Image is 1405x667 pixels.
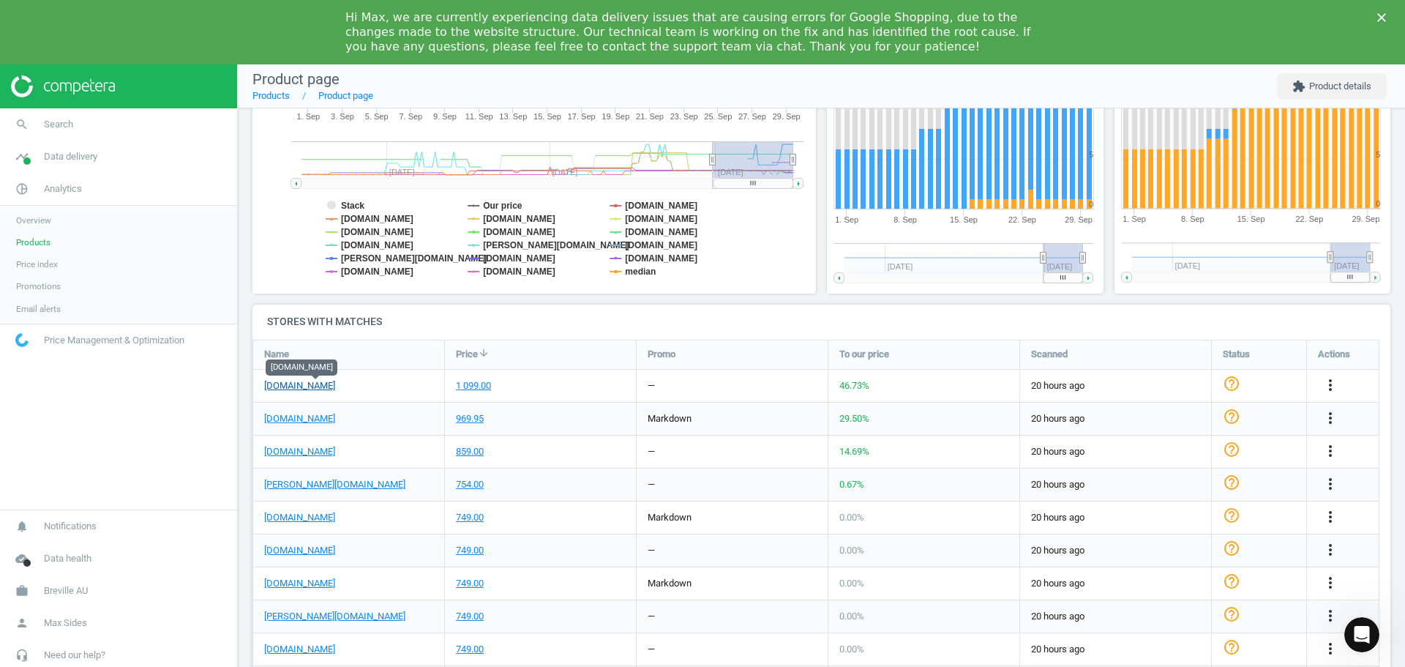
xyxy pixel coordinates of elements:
[8,111,36,138] i: search
[456,610,484,623] div: 749.00
[16,280,61,292] span: Promotions
[365,112,389,121] tspan: 5. Sep
[264,478,405,491] a: [PERSON_NAME][DOMAIN_NAME]
[8,577,36,605] i: work
[839,611,864,622] span: 0.00 %
[1223,375,1240,392] i: help_outline
[1322,574,1339,593] button: more_vert
[16,236,50,248] span: Products
[839,380,869,391] span: 46.73 %
[835,215,858,224] tspan: 1. Sep
[16,215,51,226] span: Overview
[331,112,354,121] tspan: 3. Sep
[264,379,335,392] a: [DOMAIN_NAME]
[44,552,91,565] span: Data health
[483,214,555,224] tspan: [DOMAIN_NAME]
[456,445,484,458] div: 859.00
[1376,150,1380,159] text: 5
[264,445,335,458] a: [DOMAIN_NAME]
[839,545,864,556] span: 0.00 %
[1065,215,1093,224] tspan: 29. Sep
[252,70,340,88] span: Product page
[8,609,36,637] i: person
[839,413,869,424] span: 29.50 %
[44,334,184,347] span: Price Management & Optimization
[11,75,115,97] img: ajHJNr6hYgQAAAAASUVORK5CYII=
[1322,442,1339,461] button: more_vert
[1322,607,1339,625] i: more_vert
[8,143,36,171] i: timeline
[341,267,413,277] tspan: [DOMAIN_NAME]
[1181,215,1204,224] tspan: 8. Sep
[456,348,478,361] span: Price
[738,112,766,121] tspan: 27. Sep
[839,348,889,361] span: To our price
[264,412,335,425] a: [DOMAIN_NAME]
[15,333,29,347] img: wGWNvw8QSZomAAAAABJRU5ErkJggg==
[266,359,337,376] div: [DOMAIN_NAME]
[1031,445,1200,458] span: 20 hours ago
[625,201,697,211] tspan: [DOMAIN_NAME]
[648,348,675,361] span: Promo
[625,240,697,250] tspan: [DOMAIN_NAME]
[1223,638,1240,656] i: help_outline
[648,578,692,589] span: markdown
[1322,475,1339,493] i: more_vert
[1031,610,1200,623] span: 20 hours ago
[1322,640,1339,659] button: more_vert
[1223,348,1250,361] span: Status
[1123,215,1146,224] tspan: 1. Sep
[1322,475,1339,494] button: more_vert
[8,513,36,540] i: notifications
[648,643,655,656] div: —
[1322,574,1339,592] i: more_vert
[44,520,97,533] span: Notifications
[341,201,364,211] tspan: Stack
[499,112,527,121] tspan: 13. Sep
[1031,412,1200,425] span: 20 hours ago
[1322,541,1339,560] button: more_vert
[568,112,596,121] tspan: 17. Sep
[8,175,36,203] i: pie_chart_outlined
[456,478,484,491] div: 754.00
[456,544,484,557] div: 749.00
[478,347,490,359] i: arrow_downward
[16,258,58,270] span: Price index
[44,649,105,662] span: Need our help?
[264,643,335,656] a: [DOMAIN_NAME]
[1008,215,1036,224] tspan: 22. Sep
[950,215,978,224] tspan: 15. Sep
[1031,544,1200,557] span: 20 hours ago
[1237,215,1265,224] tspan: 15. Sep
[1295,215,1323,224] tspan: 22. Sep
[1377,13,1392,22] div: Close
[839,512,864,523] span: 0.00 %
[1322,409,1339,427] i: more_vert
[1223,573,1240,590] i: help_outline
[44,118,73,131] span: Search
[483,267,555,277] tspan: [DOMAIN_NAME]
[44,182,82,195] span: Analytics
[648,413,692,424] span: markdown
[483,201,522,211] tspan: Our price
[1031,379,1200,392] span: 20 hours ago
[264,577,335,590] a: [DOMAIN_NAME]
[1318,348,1350,361] span: Actions
[399,112,422,121] tspan: 7. Sep
[456,643,484,656] div: 749.00
[456,577,484,590] div: 749.00
[1031,478,1200,491] span: 20 hours ago
[839,479,864,490] span: 0.67 %
[1352,215,1380,224] tspan: 29. Sep
[1277,73,1387,100] button: extensionProduct details
[704,112,732,121] tspan: 25. Sep
[1223,605,1240,623] i: help_outline
[636,112,664,121] tspan: 21. Sep
[1292,80,1305,93] i: extension
[456,511,484,524] div: 749.00
[1089,150,1093,159] text: 5
[483,253,555,264] tspan: [DOMAIN_NAME]
[318,90,373,101] a: Product page
[264,610,405,623] a: [PERSON_NAME][DOMAIN_NAME]
[1322,508,1339,527] button: more_vert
